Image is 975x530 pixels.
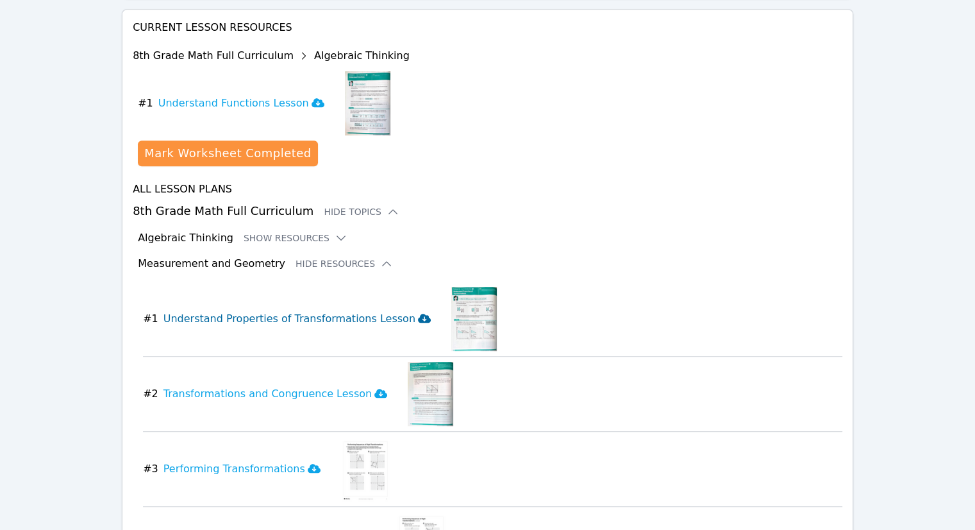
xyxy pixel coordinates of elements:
h3: Understand Properties of Transformations Lesson [163,311,431,327]
button: #1Understand Properties of Transformations Lesson [143,287,441,351]
h3: Algebraic Thinking [138,230,233,246]
button: #2Transformations and Congruence Lesson [143,362,397,426]
span: # 1 [143,311,158,327]
h4: All Lesson Plans [133,182,842,197]
h3: 8th Grade Math Full Curriculum [133,202,842,220]
button: #1Understand Functions Lesson [138,71,334,135]
button: Hide Topics [324,205,399,218]
button: Show Resources [244,232,347,244]
img: Performing Transformations [341,437,390,501]
span: # 3 [143,461,158,477]
img: Understand Properties of Transformations Lesson [451,287,497,351]
h4: Current Lesson Resources [133,20,842,35]
h3: Measurement and Geometry [138,256,285,271]
h3: Transformations and Congruence Lesson [163,386,387,402]
button: #3Performing Transformations [143,437,331,501]
div: Mark Worksheet Completed [144,144,311,162]
img: Transformations and Congruence Lesson [408,362,453,426]
h3: Performing Transformations [163,461,321,477]
span: # 2 [143,386,158,402]
h3: Understand Functions Lesson [158,96,324,111]
img: Understand Functions Lesson [345,71,390,135]
button: Hide Resources [296,257,393,270]
span: # 1 [138,96,153,111]
button: Mark Worksheet Completed [138,141,317,166]
div: 8th Grade Math Full Curriculum Algebraic Thinking [133,46,410,66]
